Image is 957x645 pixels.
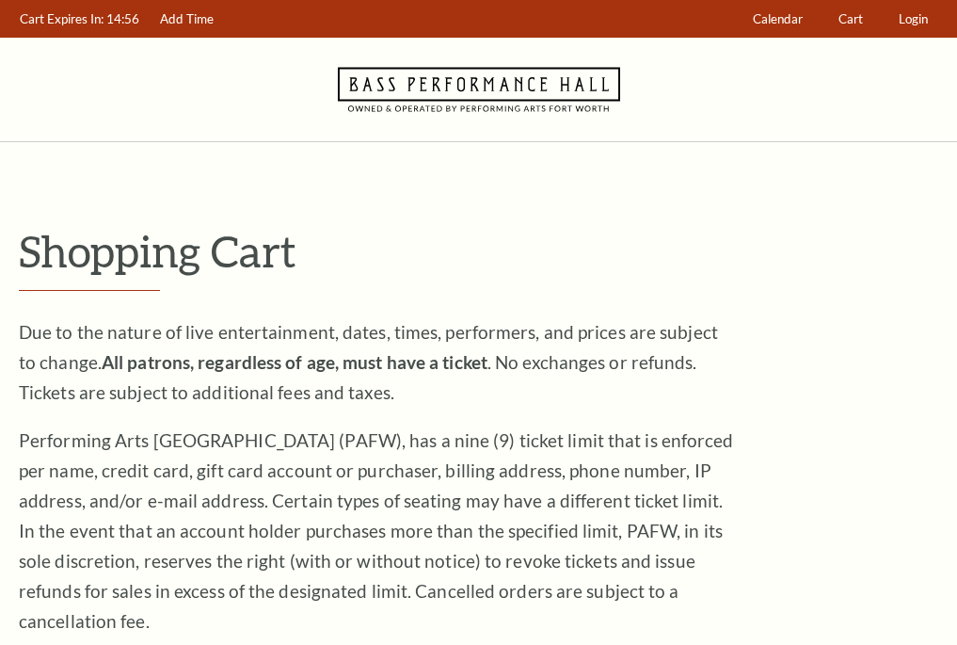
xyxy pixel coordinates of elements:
[890,1,937,38] a: Login
[106,11,139,26] span: 14:56
[838,11,863,26] span: Cart
[19,227,938,275] p: Shopping Cart
[102,351,487,373] strong: All patrons, regardless of age, must have a ticket
[19,426,734,637] p: Performing Arts [GEOGRAPHIC_DATA] (PAFW), has a nine (9) ticket limit that is enforced per name, ...
[19,321,718,403] span: Due to the nature of live entertainment, dates, times, performers, and prices are subject to chan...
[744,1,812,38] a: Calendar
[830,1,872,38] a: Cart
[152,1,223,38] a: Add Time
[20,11,104,26] span: Cart Expires In:
[899,11,928,26] span: Login
[753,11,803,26] span: Calendar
